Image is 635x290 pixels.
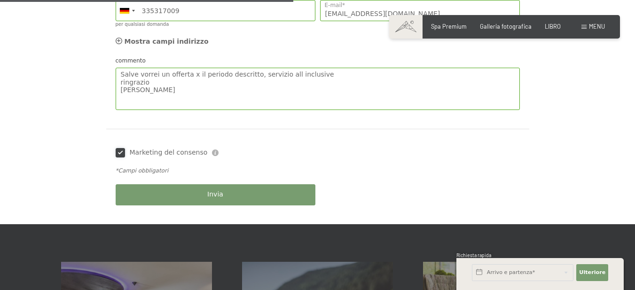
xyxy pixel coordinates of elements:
div: Germania (Germania): +49 [116,0,138,21]
font: Mostra campi indirizzo [125,38,209,45]
font: per qualsiasi domanda [116,22,169,27]
font: menu [589,23,605,30]
button: Invia [116,184,315,205]
font: Ulteriore [579,269,605,275]
font: *Campi obbligatori [116,167,169,174]
font: Richiesta rapida [456,252,491,258]
button: Ulteriore [576,264,608,281]
a: Galleria fotografica [480,23,532,30]
font: Invia [207,190,223,198]
a: LIBRO [545,23,561,30]
a: Spa Premium [431,23,467,30]
font: Marketing del consenso [130,149,208,156]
